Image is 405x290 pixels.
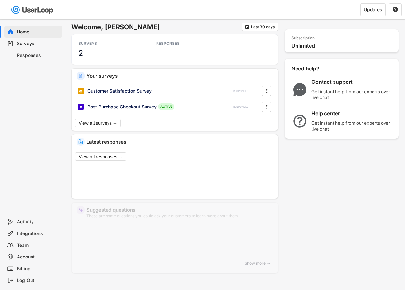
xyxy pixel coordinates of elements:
img: MagicMajor%20%28Purple%29.svg [78,208,83,212]
div: Billing [17,266,60,272]
div: Integrations [17,231,60,237]
div: Team [17,242,60,248]
div: RESPONSES [233,105,248,109]
div: ACTIVE [158,103,174,110]
button: Show more → [242,258,273,268]
div: Subscription [291,36,315,41]
div: Last 30 days [251,25,275,29]
div: RESPONSES [233,89,248,93]
div: Unlimited [291,43,395,49]
div: Log Out [17,277,60,284]
button:  [392,7,398,13]
button: View all surveys → [75,119,121,127]
div: RESPONSES [156,41,215,46]
div: Home [17,29,60,35]
img: ChatMajor.svg [291,83,308,96]
div: Responses [17,52,60,58]
img: userloop-logo-01.svg [10,3,56,17]
img: QuestionMarkInverseMajor.svg [291,115,308,128]
h6: Welcome, [PERSON_NAME] [71,23,242,31]
div: Get instant help from our experts over live chat [311,120,393,132]
div: These are some questions you could ask your customers to learn more about them [86,214,273,218]
div: Activity [17,219,60,225]
text:  [393,6,398,12]
div: Account [17,254,60,260]
div: Help center [311,110,393,117]
div: Contact support [311,79,393,85]
text:  [266,103,267,110]
div: Suggested questions [86,208,273,212]
button: View all responses → [75,152,126,161]
button:  [263,86,270,96]
div: SURVEYS [78,41,137,46]
div: Get instant help from our experts over live chat [311,89,393,100]
button:  [245,24,249,29]
div: Post Purchase Checkout Survey [87,104,157,110]
div: Need help? [291,65,337,72]
button:  [263,102,270,112]
div: Customer Satisfaction Survey [87,88,152,94]
div: Your surveys [86,73,273,78]
text:  [266,87,267,94]
h3: 2 [78,48,83,58]
img: IncomingMajor.svg [78,139,83,144]
div: Latest responses [86,139,273,144]
div: Updates [364,7,382,12]
div: Surveys [17,41,60,47]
